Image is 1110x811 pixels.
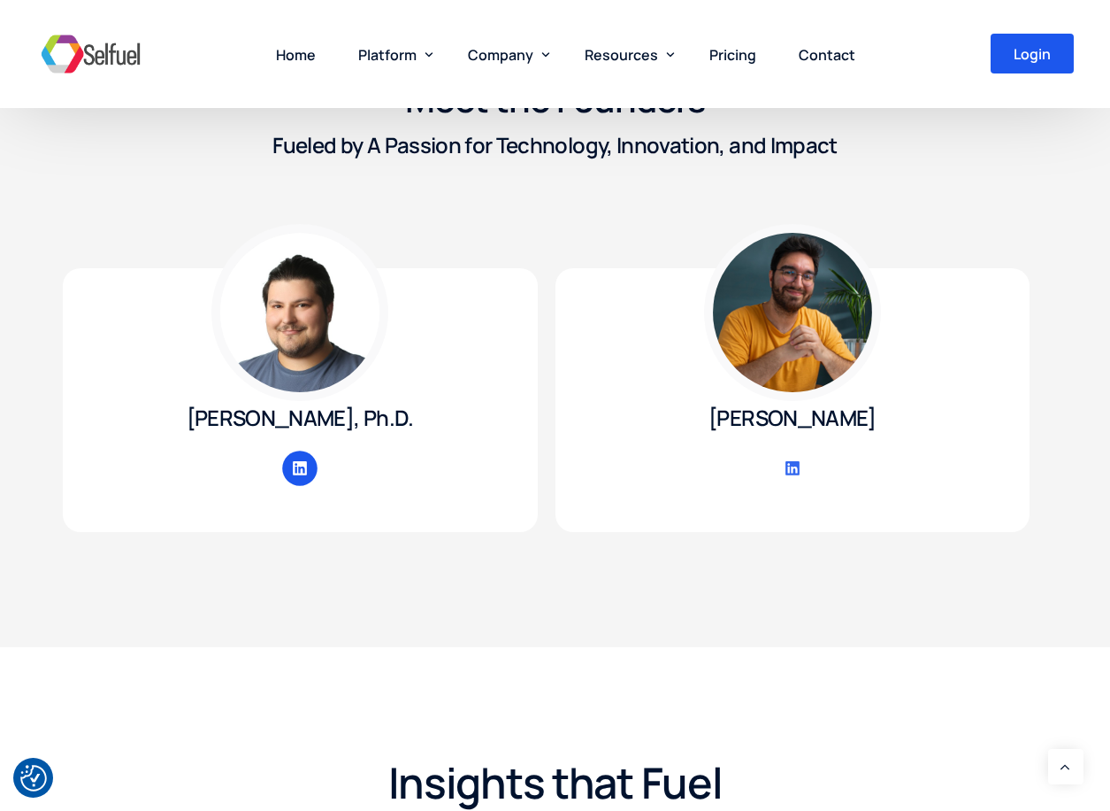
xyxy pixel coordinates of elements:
[1014,47,1051,61] span: Login
[585,45,658,65] span: Resources
[991,34,1074,73] a: Login
[1022,726,1110,811] iframe: Chat Widget
[276,45,316,65] span: Home
[709,45,756,65] span: Pricing
[36,133,1073,158] h3: Fueled by A Passion for Technology, Innovation, and Impact
[799,45,855,65] span: Contact
[468,45,533,65] span: Company
[20,765,47,792] img: Revisit consent button
[358,45,417,65] span: Platform
[20,765,47,792] button: Cookie Settings
[107,405,494,431] h3: [PERSON_NAME], Ph.D.
[600,405,986,431] h3: [PERSON_NAME]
